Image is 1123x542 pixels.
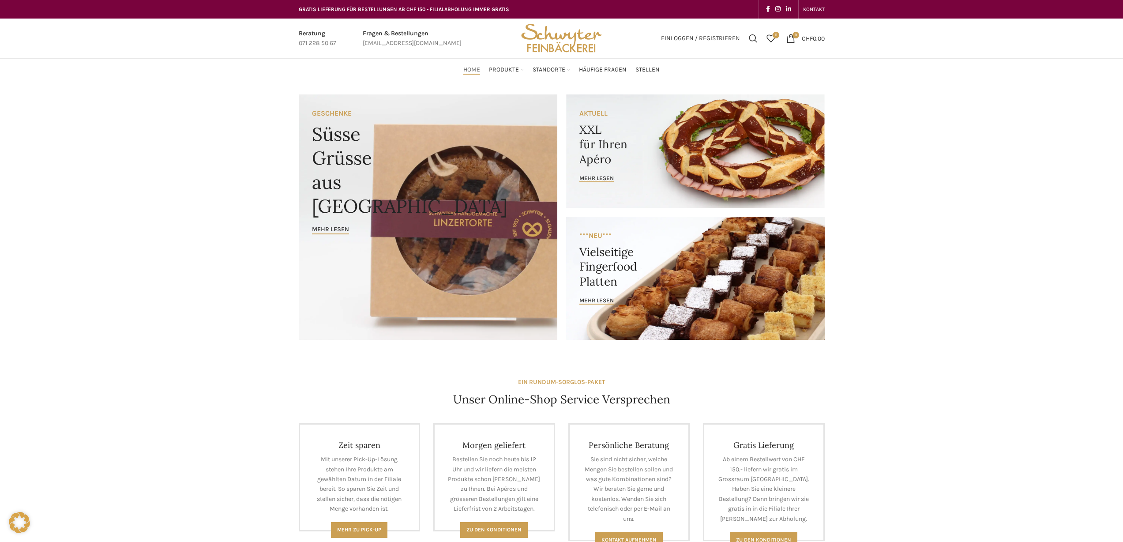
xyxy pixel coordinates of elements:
[566,217,825,340] a: Banner link
[583,440,676,450] h4: Persönliche Beratung
[717,440,810,450] h4: Gratis Lieferung
[299,94,557,340] a: Banner link
[762,30,780,47] a: 0
[331,522,387,538] a: Mehr zu Pick-Up
[657,30,744,47] a: Einloggen / Registrieren
[773,3,783,15] a: Instagram social link
[799,0,829,18] div: Secondary navigation
[533,66,565,74] span: Standorte
[448,440,541,450] h4: Morgen geliefert
[533,61,570,79] a: Standorte
[466,527,522,533] span: Zu den Konditionen
[763,3,773,15] a: Facebook social link
[363,29,462,49] a: Infobox link
[762,30,780,47] div: Meine Wunschliste
[635,66,660,74] span: Stellen
[299,6,509,12] span: GRATIS LIEFERUNG FÜR BESTELLUNGEN AB CHF 150 - FILIALABHOLUNG IMMER GRATIS
[579,61,627,79] a: Häufige Fragen
[313,455,406,514] p: Mit unserer Pick-Up-Lösung stehen Ihre Produkte am gewählten Datum in der Filiale bereit. So spar...
[783,3,794,15] a: Linkedin social link
[489,66,519,74] span: Produkte
[337,527,381,533] span: Mehr zu Pick-Up
[299,29,336,49] a: Infobox link
[803,0,825,18] a: KONTAKT
[518,19,605,58] img: Bäckerei Schwyter
[583,455,676,524] p: Sie sind nicht sicher, welche Mengen Sie bestellen sollen und was gute Kombinationen sind? Wir be...
[717,455,810,524] p: Ab einem Bestellwert von CHF 150.- liefern wir gratis im Grossraum [GEOGRAPHIC_DATA]. Haben Sie e...
[518,378,605,386] strong: EIN RUNDUM-SORGLOS-PAKET
[782,30,829,47] a: 0 CHF0.00
[661,35,740,41] span: Einloggen / Registrieren
[802,34,813,42] span: CHF
[489,61,524,79] a: Produkte
[448,455,541,514] p: Bestellen Sie noch heute bis 12 Uhr und wir liefern die meisten Produkte schon [PERSON_NAME] zu I...
[792,32,799,38] span: 0
[803,6,825,12] span: KONTAKT
[460,522,528,538] a: Zu den Konditionen
[635,61,660,79] a: Stellen
[802,34,825,42] bdi: 0.00
[294,61,829,79] div: Main navigation
[453,391,670,407] h4: Unser Online-Shop Service Versprechen
[744,30,762,47] a: Suchen
[566,94,825,208] a: Banner link
[579,66,627,74] span: Häufige Fragen
[773,32,779,38] span: 0
[313,440,406,450] h4: Zeit sparen
[463,61,480,79] a: Home
[518,34,605,41] a: Site logo
[463,66,480,74] span: Home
